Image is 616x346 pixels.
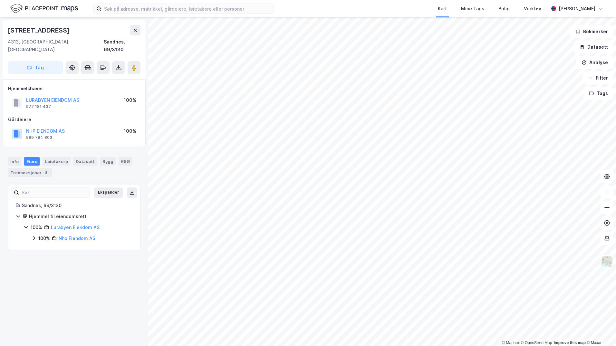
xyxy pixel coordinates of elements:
[8,85,140,92] div: Hjemmelshaver
[31,224,42,231] div: 100%
[38,235,50,242] div: 100%
[24,157,40,166] div: Eiere
[461,5,484,13] div: Mine Tags
[8,168,52,177] div: Transaksjoner
[524,5,541,13] div: Verktøy
[100,157,116,166] div: Bygg
[19,188,90,197] input: Søk
[8,61,63,74] button: Tag
[124,96,136,104] div: 100%
[8,38,104,53] div: 4313, [GEOGRAPHIC_DATA], [GEOGRAPHIC_DATA]
[26,135,52,140] div: 989 784 803
[502,341,520,345] a: Mapbox
[8,116,140,123] div: Gårdeiere
[584,315,616,346] iframe: Chat Widget
[26,104,51,109] div: 977 181 437
[584,315,616,346] div: Kontrollprogram for chat
[94,187,123,198] button: Ekspander
[10,3,78,14] img: logo.f888ab2527a4732fd821a326f86c7f29.svg
[8,157,21,166] div: Info
[59,235,95,241] a: Nhp Eiendom AS
[582,72,613,84] button: Filter
[22,202,132,209] div: Sandnes, 69/3130
[119,157,132,166] div: ESG
[521,341,552,345] a: OpenStreetMap
[124,127,136,135] div: 100%
[101,4,274,14] input: Søk på adresse, matrikkel, gårdeiere, leietakere eller personer
[583,87,613,100] button: Tags
[570,25,613,38] button: Bokmerker
[73,157,97,166] div: Datasett
[554,341,586,345] a: Improve this map
[43,169,49,176] div: 8
[104,38,140,53] div: Sandnes, 69/3130
[438,5,447,13] div: Kart
[29,213,132,220] div: Hjemmel til eiendomsrett
[601,255,613,268] img: Z
[576,56,613,69] button: Analyse
[8,25,71,35] div: [STREET_ADDRESS]
[43,157,71,166] div: Leietakere
[51,225,100,230] a: Lurabyen Eiendom AS
[574,41,613,53] button: Datasett
[559,5,595,13] div: [PERSON_NAME]
[498,5,510,13] div: Bolig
